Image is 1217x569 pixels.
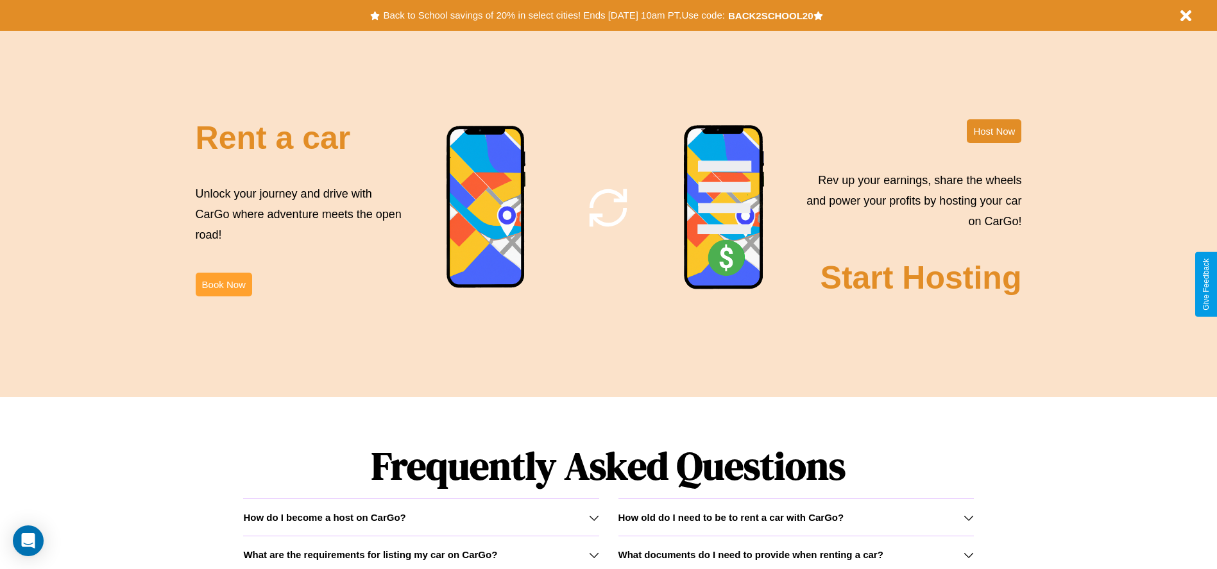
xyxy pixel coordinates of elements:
[243,512,405,523] h3: How do I become a host on CarGo?
[446,125,527,290] img: phone
[967,119,1021,143] button: Host Now
[618,549,883,560] h3: What documents do I need to provide when renting a car?
[618,512,844,523] h3: How old do I need to be to rent a car with CarGo?
[821,259,1022,296] h2: Start Hosting
[728,10,813,21] b: BACK2SCHOOL20
[799,170,1021,232] p: Rev up your earnings, share the wheels and power your profits by hosting your car on CarGo!
[380,6,728,24] button: Back to School savings of 20% in select cities! Ends [DATE] 10am PT.Use code:
[683,124,765,291] img: phone
[243,549,497,560] h3: What are the requirements for listing my car on CarGo?
[196,183,406,246] p: Unlock your journey and drive with CarGo where adventure meets the open road!
[196,273,252,296] button: Book Now
[13,525,44,556] div: Open Intercom Messenger
[196,119,351,157] h2: Rent a car
[243,433,973,498] h1: Frequently Asked Questions
[1202,259,1211,310] div: Give Feedback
